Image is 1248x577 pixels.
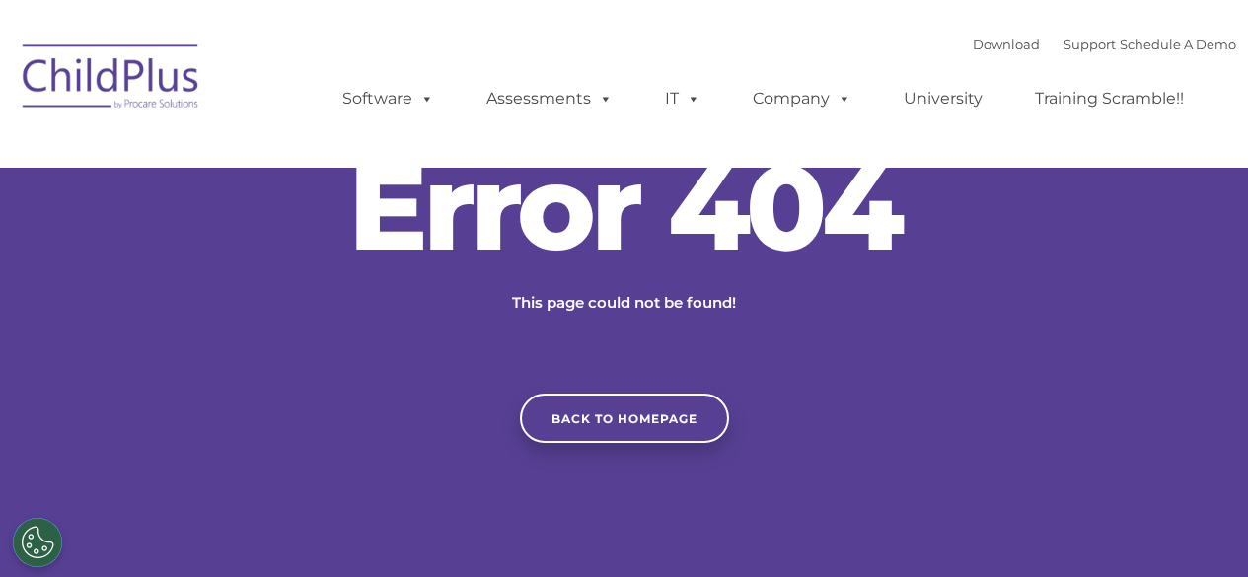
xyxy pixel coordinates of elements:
[13,518,62,567] button: Cookies Settings
[1064,36,1116,52] a: Support
[973,36,1236,52] font: |
[884,79,1002,118] a: University
[329,148,920,266] h2: Error 404
[520,394,729,443] a: Back to homepage
[1120,36,1236,52] a: Schedule A Demo
[467,79,632,118] a: Assessments
[733,79,871,118] a: Company
[1015,79,1204,118] a: Training Scramble!!
[973,36,1040,52] a: Download
[13,31,210,129] img: ChildPlus by Procare Solutions
[417,291,832,315] p: This page could not be found!
[1149,482,1248,577] iframe: Chat Widget
[645,79,720,118] a: IT
[323,79,454,118] a: Software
